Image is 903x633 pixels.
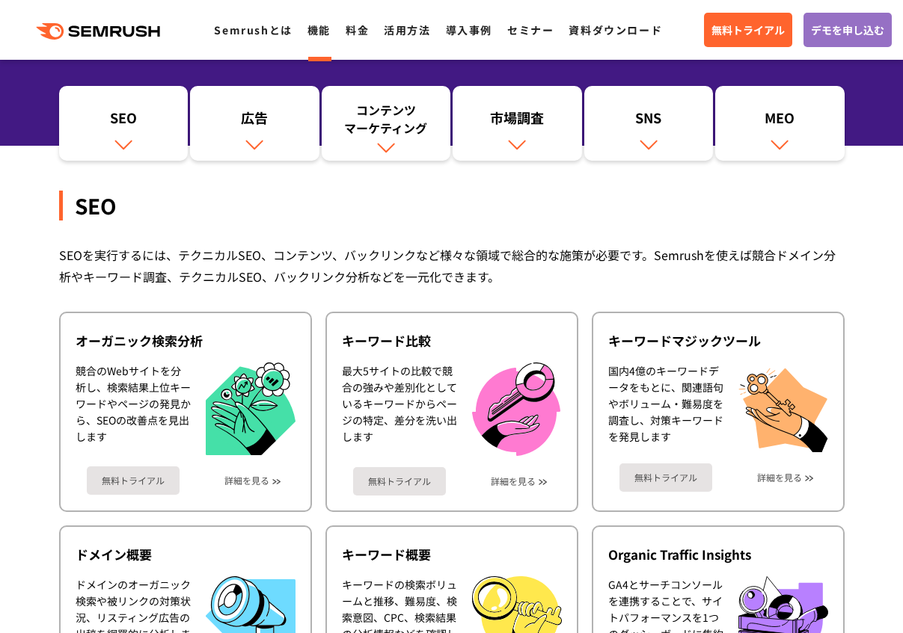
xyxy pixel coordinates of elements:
[619,463,712,492] a: 無料トライアル
[592,108,706,134] div: SNS
[803,13,892,47] a: デモを申し込む
[87,466,180,495] a: 無料トライアル
[76,362,191,456] div: 競合のWebサイトを分析し、検索結果上位キーワードやページの発見から、SEOの改善点を見出します
[491,476,536,487] a: 詳細を見る
[307,22,331,37] a: 機能
[711,22,785,38] span: 無料トライアル
[342,362,457,456] div: 最大5サイトの比較で競合の強みや差別化としているキーワードからページの特定、差分を洗い出します
[59,86,189,161] a: SEO
[206,362,296,456] img: オーガニック検索分析
[569,22,662,37] a: 資料ダウンロード
[329,101,444,137] div: コンテンツ マーケティング
[811,22,884,38] span: デモを申し込む
[190,86,319,161] a: 広告
[67,108,181,134] div: SEO
[76,546,296,563] div: ドメイン概要
[342,332,562,350] div: キーワード比較
[353,467,446,495] a: 無料トライアル
[322,86,451,161] a: コンテンツマーケティング
[59,191,845,220] div: SEO
[346,22,369,37] a: 料金
[738,362,828,452] img: キーワードマジックツール
[584,86,714,161] a: SNS
[224,475,269,486] a: 詳細を見る
[59,244,845,288] div: SEOを実行するには、テクニカルSEO、コンテンツ、バックリンクなど様々な領域で総合的な施策が必要です。Semrushを使えば競合ドメイン分析やキーワード調査、テクニカルSEO、バックリンク分析...
[384,22,430,37] a: 活用方法
[723,108,837,134] div: MEO
[76,332,296,350] div: オーガニック検索分析
[704,13,792,47] a: 無料トライアル
[453,86,582,161] a: 市場調査
[472,362,560,456] img: キーワード比較
[507,22,554,37] a: セミナー
[342,546,562,563] div: キーワード概要
[757,472,802,483] a: 詳細を見る
[198,108,312,134] div: 広告
[608,546,828,563] div: Organic Traffic Insights
[460,108,575,134] div: 市場調査
[715,86,845,161] a: MEO
[608,362,723,452] div: 国内4億のキーワードデータをもとに、関連語句やボリューム・難易度を調査し、対策キーワードを発見します
[446,22,492,37] a: 導入事例
[608,332,828,350] div: キーワードマジックツール
[214,22,292,37] a: Semrushとは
